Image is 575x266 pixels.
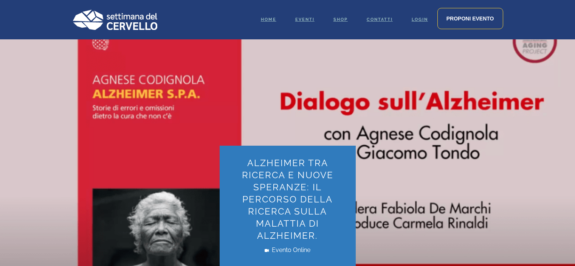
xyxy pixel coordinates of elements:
[231,246,344,255] span: Evento Online
[446,16,494,22] span: Proponi evento
[367,17,393,22] span: Contatti
[231,157,344,242] h1: Alzheimer tra ricerca e nuove speranze: Il percorso della ricerca sulla malattia di Alzheimer.
[295,17,315,22] span: Eventi
[437,8,503,29] a: Proponi evento
[261,17,276,22] span: Home
[412,17,428,22] span: Login
[333,17,348,22] span: Shop
[72,9,157,30] img: Logo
